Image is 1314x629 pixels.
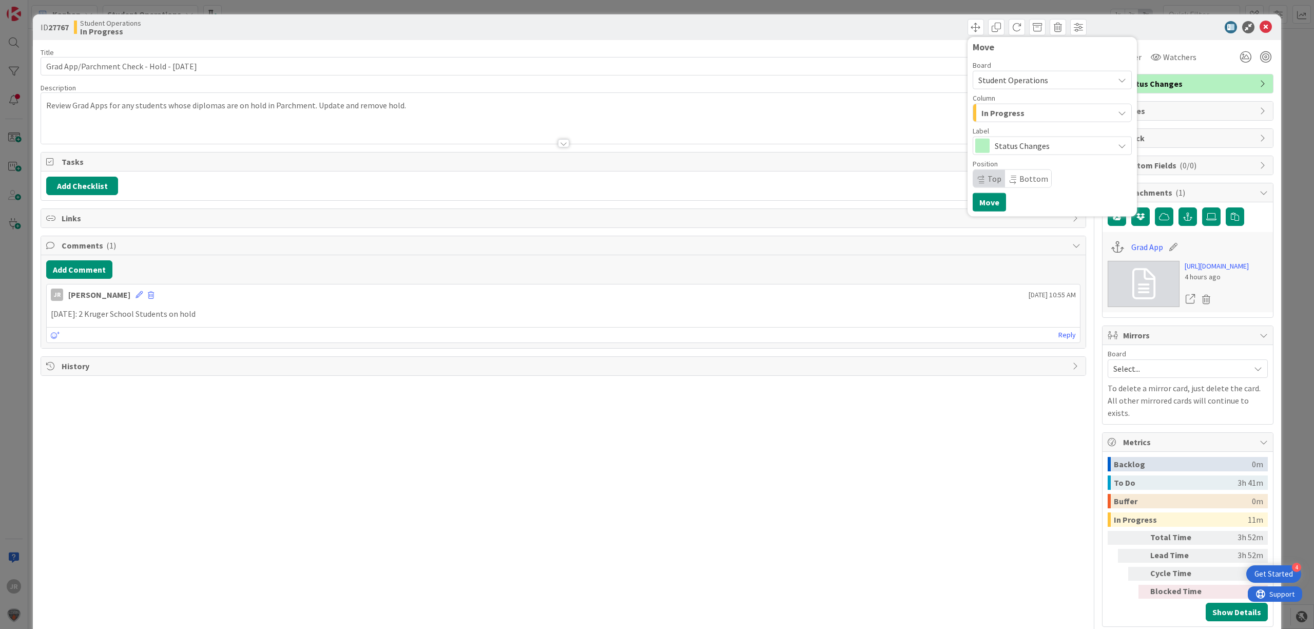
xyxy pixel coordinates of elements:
[981,106,1025,120] span: In Progress
[68,289,130,301] div: [PERSON_NAME]
[1292,563,1301,572] div: 4
[1123,186,1254,199] span: Attachments
[1246,565,1301,583] div: Open Get Started checklist, remaining modules: 4
[1114,475,1238,490] div: To Do
[1123,329,1254,341] span: Mirrors
[1123,436,1254,448] span: Metrics
[995,139,1109,153] span: Status Changes
[973,127,989,135] span: Label
[1211,531,1263,545] div: 3h 52m
[1206,603,1268,621] button: Show Details
[1150,549,1207,563] div: Lead Time
[1123,78,1254,90] span: Status Changes
[1058,329,1076,341] a: Reply
[46,100,1080,111] p: Review Grad Apps for any students whose diplomas are on hold in Parchment. Update and remove hold.
[1211,567,1263,581] div: 11m
[1163,51,1196,63] span: Watchers
[1113,361,1245,376] span: Select...
[1123,159,1254,171] span: Custom Fields
[1180,160,1196,170] span: ( 0/0 )
[973,160,998,167] span: Position
[973,104,1132,122] button: In Progress
[51,308,1076,320] p: [DATE]: 2 Kruger School Students on hold
[1252,457,1263,471] div: 0m
[41,21,69,33] span: ID
[1248,512,1263,527] div: 11m
[1185,261,1249,272] a: [URL][DOMAIN_NAME]
[1123,132,1254,144] span: Block
[1029,290,1076,300] span: [DATE] 10:55 AM
[1254,569,1293,579] div: Get Started
[1131,241,1163,253] a: Grad App
[1150,567,1207,581] div: Cycle Time
[22,2,47,14] span: Support
[978,75,1048,85] span: Student Operations
[973,94,995,102] span: Column
[106,240,116,251] span: ( 1 )
[51,289,63,301] div: JR
[1123,105,1254,117] span: Dates
[46,260,112,279] button: Add Comment
[41,83,76,92] span: Description
[62,156,1067,168] span: Tasks
[1211,549,1263,563] div: 3h 52m
[46,177,118,195] button: Add Checklist
[41,48,54,57] label: Title
[973,62,991,69] span: Board
[1150,531,1207,545] div: Total Time
[1108,350,1126,357] span: Board
[1108,382,1268,419] p: To delete a mirror card, just delete the card. All other mirrored cards will continue to exists.
[1114,457,1252,471] div: Backlog
[973,193,1006,212] button: Move
[988,174,1001,184] span: Top
[62,360,1067,372] span: History
[62,212,1067,224] span: Links
[1211,585,1263,599] div: 0m
[41,57,1086,75] input: type card name here...
[48,22,69,32] b: 27767
[1185,293,1196,306] a: Open
[1252,494,1263,508] div: 0m
[1114,494,1252,508] div: Buffer
[1019,174,1048,184] span: Bottom
[80,27,141,35] b: In Progress
[973,42,1132,52] div: Move
[80,19,141,27] span: Student Operations
[1238,475,1263,490] div: 3h 41m
[1185,272,1249,282] div: 4 hours ago
[1150,585,1207,599] div: Blocked Time
[1175,187,1185,198] span: ( 1 )
[1114,512,1248,527] div: In Progress
[62,239,1067,252] span: Comments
